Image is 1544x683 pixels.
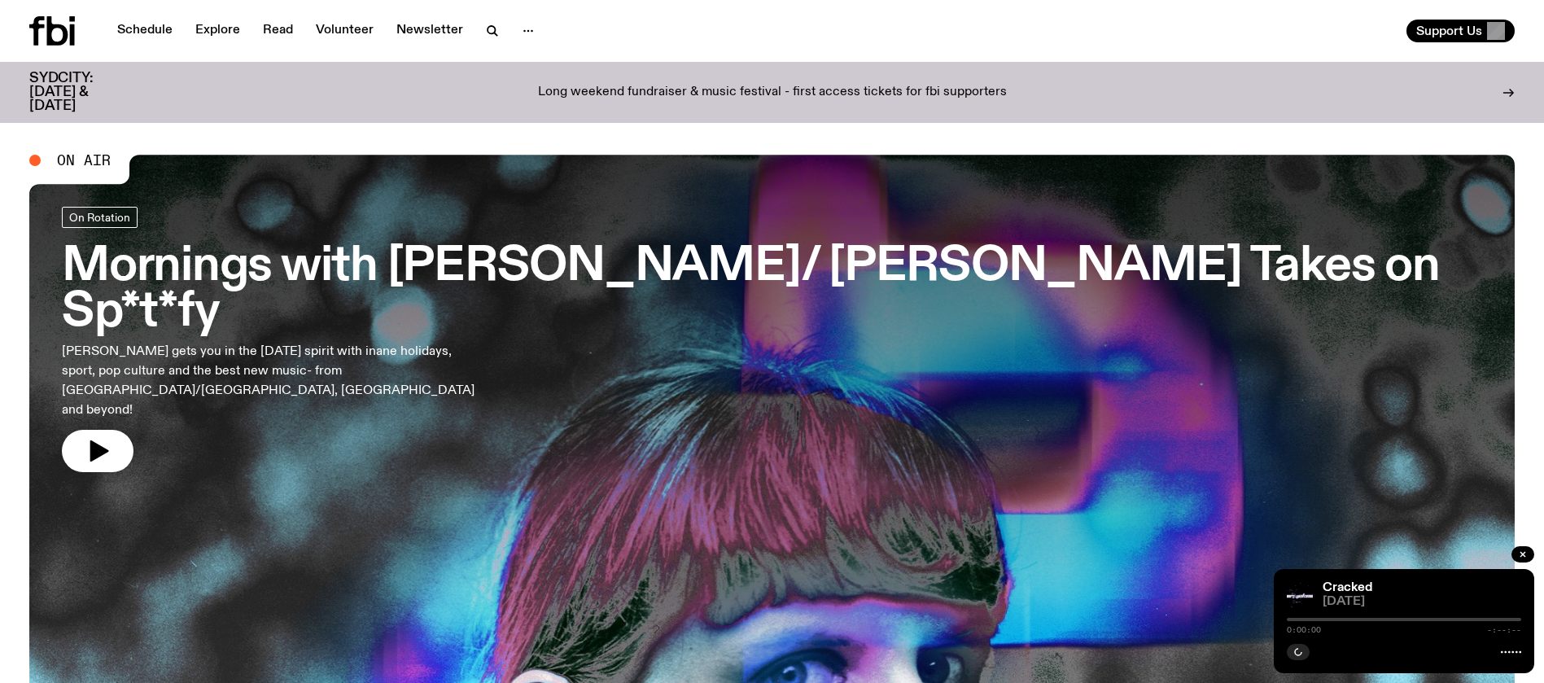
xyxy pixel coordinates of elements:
[57,153,111,168] span: On Air
[1416,24,1482,38] span: Support Us
[29,72,133,113] h3: SYDCITY: [DATE] & [DATE]
[306,20,383,42] a: Volunteer
[1406,20,1515,42] button: Support Us
[62,342,479,420] p: [PERSON_NAME] gets you in the [DATE] spirit with inane holidays, sport, pop culture and the best ...
[1323,581,1372,594] a: Cracked
[62,244,1482,335] h3: Mornings with [PERSON_NAME]/ [PERSON_NAME] Takes on Sp*t*fy
[69,211,130,223] span: On Rotation
[1323,596,1521,608] span: [DATE]
[62,207,1482,472] a: Mornings with [PERSON_NAME]/ [PERSON_NAME] Takes on Sp*t*fy[PERSON_NAME] gets you in the [DATE] s...
[1287,582,1313,608] img: Logo for Podcast Cracked. Black background, with white writing, with glass smashing graphics
[538,85,1007,100] p: Long weekend fundraiser & music festival - first access tickets for fbi supporters
[387,20,473,42] a: Newsletter
[253,20,303,42] a: Read
[62,207,138,228] a: On Rotation
[107,20,182,42] a: Schedule
[1287,626,1321,634] span: 0:00:00
[1487,626,1521,634] span: -:--:--
[186,20,250,42] a: Explore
